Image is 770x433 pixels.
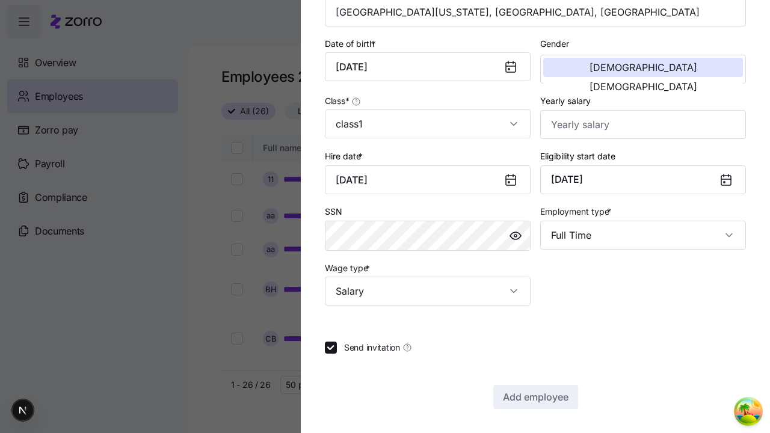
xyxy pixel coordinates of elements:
[325,277,531,306] input: Select wage type
[325,165,531,194] input: MM/DD/YYYY
[540,37,569,51] label: Gender
[540,150,615,163] label: Eligibility start date
[325,37,378,51] label: Date of birth
[325,205,342,218] label: SSN
[540,110,746,139] input: Yearly salary
[325,95,349,107] span: Class *
[590,63,697,72] span: [DEMOGRAPHIC_DATA]
[540,205,614,218] label: Employment type
[344,342,400,354] span: Send invitation
[540,94,591,108] label: Yearly salary
[736,399,760,423] button: Open Tanstack query devtools
[540,221,746,250] input: Select employment type
[325,262,372,275] label: Wage type
[325,52,531,81] input: MM/DD/YYYY
[590,82,697,91] span: [DEMOGRAPHIC_DATA]
[493,385,578,409] button: Add employee
[325,150,365,163] label: Hire date
[540,165,746,194] button: [DATE]
[503,390,568,404] span: Add employee
[325,109,531,138] input: Class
